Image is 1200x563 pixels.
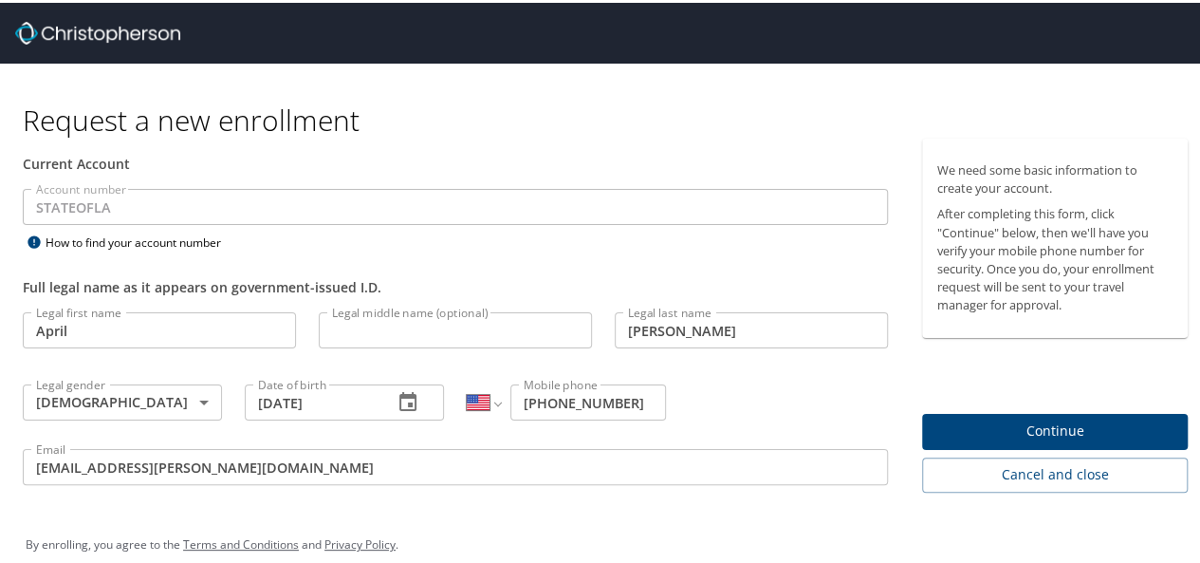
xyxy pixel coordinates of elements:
img: cbt logo [15,19,180,42]
input: MM/DD/YYYY [245,382,378,418]
div: How to find your account number [23,228,260,252]
div: [DEMOGRAPHIC_DATA] [23,382,222,418]
p: We need some basic information to create your account. [937,159,1172,195]
a: Terms and Conditions [183,534,299,550]
p: After completing this form, click "Continue" below, then we'll have you verify your mobile phone ... [937,202,1172,311]
span: Continue [937,417,1172,441]
span: Cancel and close [937,460,1172,484]
input: Enter phone number [510,382,666,418]
a: Privacy Policy [324,534,396,550]
button: Cancel and close [922,455,1188,490]
div: Full legal name as it appears on government-issued I.D. [23,274,888,294]
button: Continue [922,411,1188,448]
div: Current Account [23,151,888,171]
